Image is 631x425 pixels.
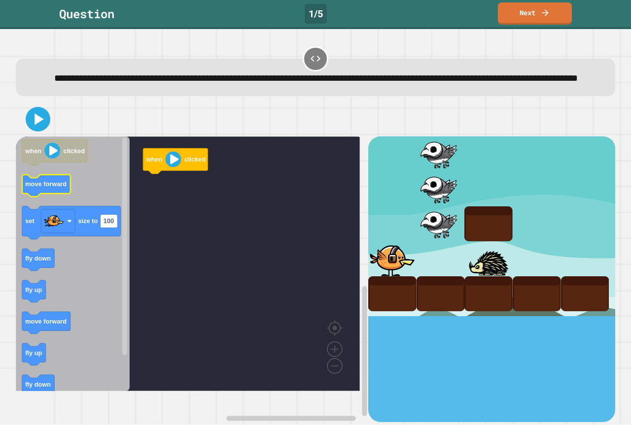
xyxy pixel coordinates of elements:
[25,349,42,357] text: fly up
[498,2,572,25] a: Next
[78,218,98,225] text: size to
[104,218,114,225] text: 100
[25,381,51,388] text: fly down
[25,147,41,155] text: when
[25,255,51,262] text: fly down
[59,5,114,23] div: Question
[145,156,162,163] text: when
[25,286,42,294] text: fly up
[305,4,327,24] div: 1 / 5
[16,136,368,422] div: Blockly Workspace
[64,147,85,155] text: clicked
[25,181,67,188] text: move forward
[184,156,206,163] text: clicked
[25,318,67,325] text: move forward
[25,218,35,225] text: set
